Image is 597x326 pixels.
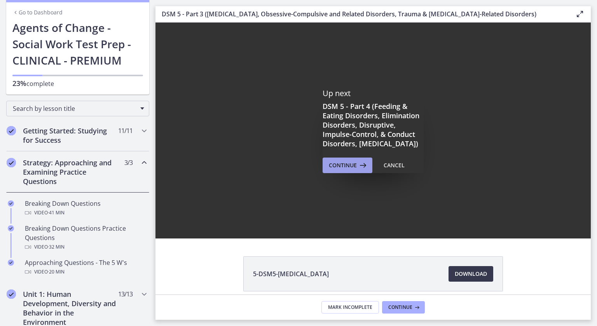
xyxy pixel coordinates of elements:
p: Up next [323,88,424,98]
span: 3 / 3 [124,158,133,167]
div: Video [25,208,146,217]
span: Mark Incomplete [328,304,372,310]
i: Completed [8,225,14,231]
p: complete [12,79,143,88]
a: Go to Dashboard [12,9,63,16]
span: 5-DSM5-[MEDICAL_DATA] [253,269,329,279]
span: · 20 min [48,267,65,277]
i: Completed [8,259,14,266]
span: Search by lesson title [13,104,136,113]
i: Completed [8,200,14,207]
button: Continue [323,158,372,173]
div: Video [25,242,146,252]
span: · 41 min [48,208,65,217]
i: Completed [7,158,16,167]
h3: DSM 5 - Part 3 ([MEDICAL_DATA], Obsessive-Compulsive and Related Disorders, Trauma & [MEDICAL_DAT... [162,9,563,19]
div: Cancel [384,161,405,170]
i: Completed [7,289,16,299]
div: Breaking Down Questions [25,199,146,217]
h2: Getting Started: Studying for Success [23,126,118,145]
span: Download [455,269,487,279]
span: Continue [329,161,357,170]
span: 23% [12,79,26,88]
button: Continue [382,301,425,314]
span: 13 / 13 [118,289,133,299]
h2: Strategy: Approaching and Examining Practice Questions [23,158,118,186]
a: Download [449,266,493,282]
div: Breaking Down Questions Practice Questions [25,224,146,252]
div: Video [25,267,146,277]
i: Completed [7,126,16,135]
span: Continue [388,304,412,310]
span: · 32 min [48,242,65,252]
h1: Agents of Change - Social Work Test Prep - CLINICAL - PREMIUM [12,19,143,68]
div: Approaching Questions - The 5 W's [25,258,146,277]
button: Cancel [377,158,411,173]
span: 11 / 11 [118,126,133,135]
button: Mark Incomplete [321,301,379,314]
div: Search by lesson title [6,101,149,116]
h3: DSM 5 - Part 4 (Feeding & Eating Disorders, Elimination Disorders, Disruptive, Impulse-Control, &... [323,102,424,148]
